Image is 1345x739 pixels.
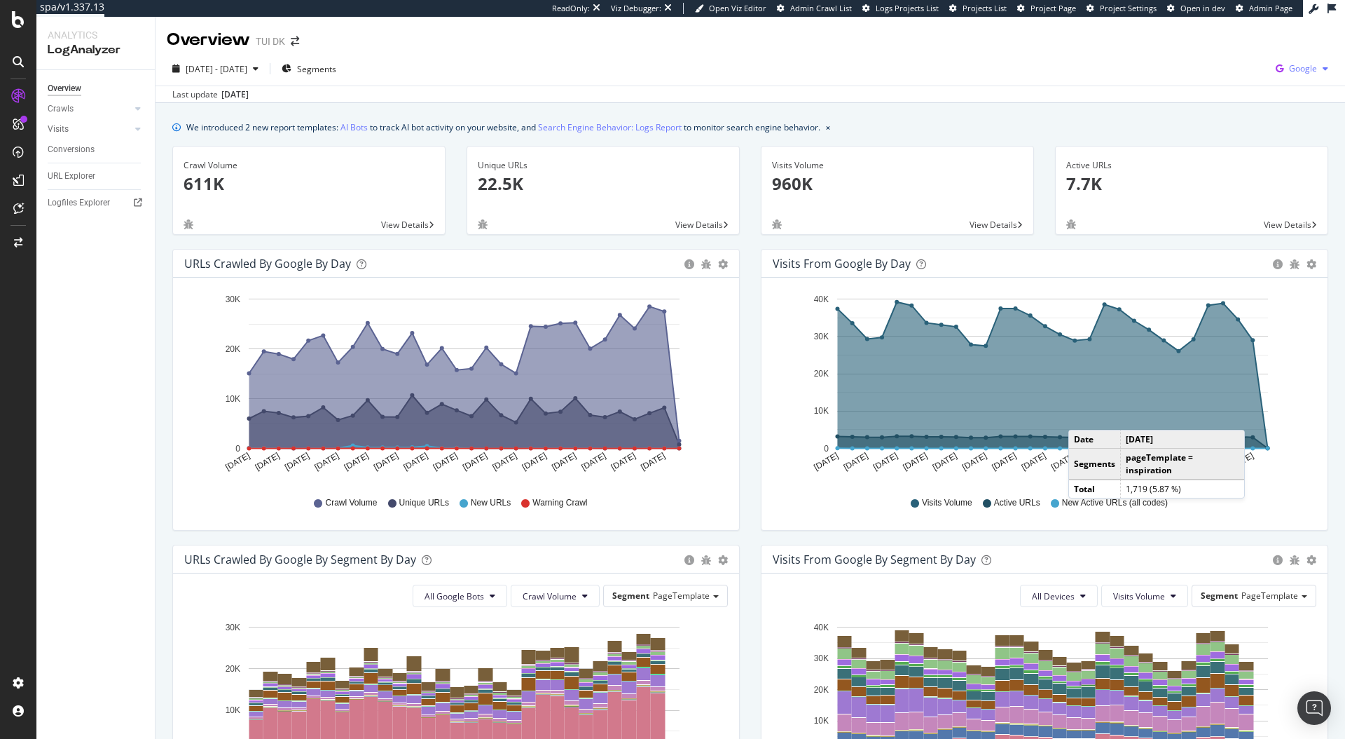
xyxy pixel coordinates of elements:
span: Logs Projects List [876,3,939,13]
span: View Details [675,219,723,231]
div: Conversions [48,142,95,157]
div: Logfiles Explorer [48,196,110,210]
div: Crawls [48,102,74,116]
p: 7.7K [1066,172,1317,196]
a: URL Explorer [48,169,145,184]
button: All Google Bots [413,585,507,607]
div: Visits [48,122,69,137]
text: [DATE] [990,451,1018,473]
a: Open Viz Editor [695,3,766,14]
a: Conversions [48,142,145,157]
div: bug [1066,219,1076,229]
a: Open in dev [1167,3,1225,14]
div: URLs Crawled by Google By Segment By Day [184,552,416,567]
td: pageTemplate = inspiration [1121,449,1245,480]
svg: A chart. [184,289,723,484]
text: [DATE] [812,451,840,473]
td: Segments [1069,449,1121,480]
div: circle-info [1273,555,1283,565]
div: bug [1290,259,1299,269]
div: LogAnalyzer [48,42,144,58]
span: Warning Crawl [532,497,587,509]
text: [DATE] [372,451,400,473]
div: info banner [172,120,1328,135]
div: URL Explorer [48,169,95,184]
span: Projects List [963,3,1007,13]
td: 1,719 (5.87 %) [1121,480,1245,498]
span: Google [1289,62,1317,74]
div: Visits from Google by day [773,257,911,271]
div: Open Intercom Messenger [1297,691,1331,725]
text: 10K [226,706,240,716]
text: 10K [814,716,829,726]
a: Logs Projects List [862,3,939,14]
text: [DATE] [520,451,549,473]
div: URLs Crawled by Google by day [184,257,351,271]
button: [DATE] - [DATE] [167,57,264,80]
a: Admin Page [1236,3,1292,14]
button: Crawl Volume [511,585,600,607]
text: 20K [226,664,240,674]
div: bug [772,219,782,229]
span: Segment [612,590,649,602]
td: [DATE] [1121,430,1245,449]
span: Active URLs [994,497,1040,509]
div: bug [701,259,711,269]
div: gear [718,259,728,269]
text: [DATE] [639,451,667,473]
span: Visits Volume [922,497,972,509]
div: circle-info [684,259,694,269]
a: Overview [48,81,145,96]
text: [DATE] [432,451,460,473]
span: New Active URLs (all codes) [1062,497,1168,509]
button: Google [1270,57,1334,80]
text: [DATE] [550,451,578,473]
div: Analytics [48,28,144,42]
div: circle-info [1273,259,1283,269]
a: Search Engine Behavior: Logs Report [538,120,682,135]
svg: A chart. [773,289,1311,484]
div: Active URLs [1066,159,1317,172]
text: [DATE] [842,451,870,473]
div: Crawl Volume [184,159,434,172]
div: We introduced 2 new report templates: to track AI bot activity on your website, and to monitor se... [186,120,820,135]
span: All Devices [1032,590,1075,602]
a: Visits [48,122,131,137]
div: Overview [48,81,81,96]
div: arrow-right-arrow-left [291,36,299,46]
text: [DATE] [223,451,251,473]
span: Open in dev [1180,3,1225,13]
span: PageTemplate [1241,590,1298,602]
div: [DATE] [221,88,249,101]
text: 40K [814,294,829,304]
td: Date [1069,430,1121,449]
span: All Google Bots [425,590,484,602]
button: All Devices [1020,585,1098,607]
a: Projects List [949,3,1007,14]
span: Unique URLs [399,497,449,509]
div: Last update [172,88,249,101]
span: Open Viz Editor [709,3,766,13]
span: PageTemplate [653,590,710,602]
div: bug [184,219,193,229]
div: bug [478,219,488,229]
text: 10K [814,407,829,416]
span: View Details [381,219,429,231]
text: [DATE] [1020,451,1048,473]
div: bug [1290,555,1299,565]
text: [DATE] [580,451,608,473]
text: 20K [226,344,240,354]
p: 611K [184,172,434,196]
div: ReadOnly: [552,3,590,14]
div: Unique URLs [478,159,729,172]
a: Project Settings [1087,3,1157,14]
div: gear [1306,555,1316,565]
text: [DATE] [401,451,429,473]
text: [DATE] [490,451,518,473]
span: View Details [970,219,1017,231]
text: 0 [235,444,240,454]
span: [DATE] - [DATE] [186,63,247,75]
text: [DATE] [254,451,282,473]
